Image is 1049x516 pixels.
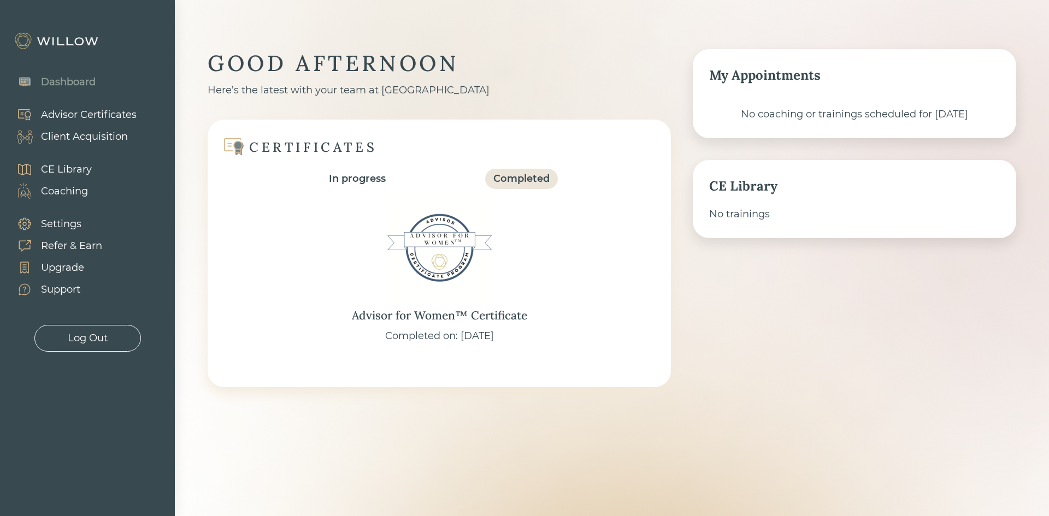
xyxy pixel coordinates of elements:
div: Completed [493,171,550,186]
div: CE Library [41,162,92,177]
div: Client Acquisition [41,129,128,144]
div: Log Out [68,331,108,346]
div: No coaching or trainings scheduled for [DATE] [709,107,1000,122]
div: Upgrade [41,260,84,275]
div: Coaching [41,184,88,199]
div: Advisor Certificates [41,108,137,122]
img: Willow [14,32,101,50]
a: Upgrade [5,257,102,278]
a: Dashboard [5,71,96,93]
div: Settings [41,217,81,232]
div: No trainings [709,207,1000,222]
div: My Appointments [709,66,1000,85]
div: CE Library [709,176,1000,196]
a: CE Library [5,158,92,180]
div: GOOD AFTERNOON [208,49,671,78]
div: Here’s the latest with your team at [GEOGRAPHIC_DATA] [208,83,671,98]
div: CERTIFICATES [249,139,377,156]
a: Coaching [5,180,92,202]
div: Support [41,282,80,297]
a: Settings [5,213,102,235]
div: Completed on: [DATE] [385,329,494,343]
div: Advisor for Women™ Certificate [352,307,527,324]
a: Advisor Certificates [5,104,137,126]
div: Refer & Earn [41,239,102,253]
div: In progress [329,171,386,186]
div: Dashboard [41,75,96,90]
a: Client Acquisition [5,126,137,147]
img: Advisor for Women™ Certificate Badge [385,193,494,303]
a: Refer & Earn [5,235,102,257]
